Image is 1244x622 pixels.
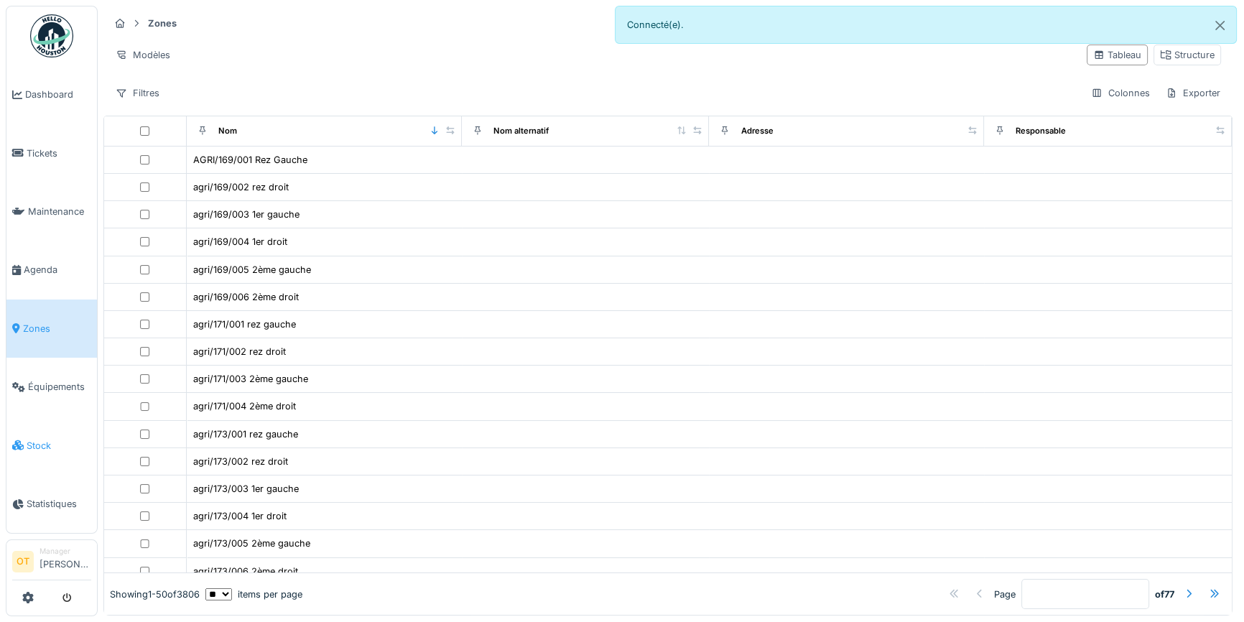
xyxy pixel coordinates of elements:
[27,497,91,511] span: Statistiques
[6,475,97,533] a: Statistiques
[193,290,299,304] div: agri/169/006 2ème droit
[493,125,549,137] div: Nom alternatif
[193,153,307,167] div: AGRI/169/001 Rez Gauche
[12,551,34,572] li: OT
[6,416,97,474] a: Stock
[1159,83,1227,103] div: Exporter
[109,45,177,65] div: Modèles
[40,546,91,577] li: [PERSON_NAME]
[30,14,73,57] img: Badge_color-CXgf-gQk.svg
[193,427,298,441] div: agri/173/001 rez gauche
[193,482,299,496] div: agri/173/003 1er gauche
[6,241,97,299] a: Agenda
[205,587,302,600] div: items per page
[193,537,310,550] div: agri/173/005 2ème gauche
[193,372,308,386] div: agri/171/003 2ème gauche
[27,147,91,160] span: Tickets
[1155,587,1174,600] strong: of 77
[6,65,97,124] a: Dashboard
[24,263,91,277] span: Agenda
[193,345,286,358] div: agri/171/002 rez droit
[193,565,298,578] div: agri/173/006 2ème droit
[6,358,97,416] a: Équipements
[28,380,91,394] span: Équipements
[12,546,91,580] a: OT Manager[PERSON_NAME]
[40,546,91,557] div: Manager
[193,509,287,523] div: agri/173/004 1er droit
[1204,6,1236,45] button: Close
[25,88,91,101] span: Dashboard
[6,300,97,358] a: Zones
[193,399,296,413] div: agri/171/004 2ème droit
[1160,48,1215,62] div: Structure
[193,455,288,468] div: agri/173/002 rez droit
[193,235,287,249] div: agri/169/004 1er droit
[1085,83,1156,103] div: Colonnes
[6,124,97,182] a: Tickets
[193,180,289,194] div: agri/169/002 rez droit
[193,263,311,277] div: agri/169/005 2ème gauche
[994,587,1016,600] div: Page
[741,125,773,137] div: Adresse
[109,83,166,103] div: Filtres
[110,587,200,600] div: Showing 1 - 50 of 3806
[218,125,237,137] div: Nom
[27,439,91,452] span: Stock
[142,17,182,30] strong: Zones
[1093,48,1141,62] div: Tableau
[23,322,91,335] span: Zones
[615,6,1237,44] div: Connecté(e).
[28,205,91,218] span: Maintenance
[193,317,296,331] div: agri/171/001 rez gauche
[193,208,300,221] div: agri/169/003 1er gauche
[1016,125,1066,137] div: Responsable
[6,182,97,241] a: Maintenance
